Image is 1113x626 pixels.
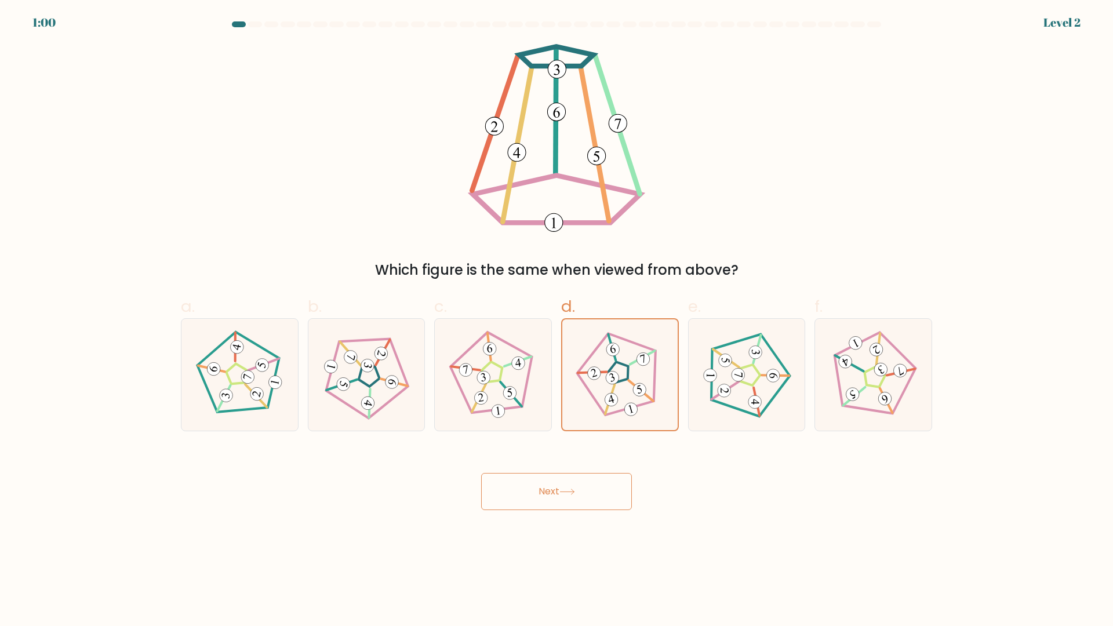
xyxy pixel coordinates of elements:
button: Next [481,473,632,510]
span: a. [181,295,195,318]
div: Which figure is the same when viewed from above? [188,260,925,281]
span: e. [688,295,701,318]
div: 1:00 [32,14,56,31]
span: c. [434,295,447,318]
span: f. [814,295,823,318]
span: b. [308,295,322,318]
div: Level 2 [1043,14,1081,31]
span: d. [561,295,575,318]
